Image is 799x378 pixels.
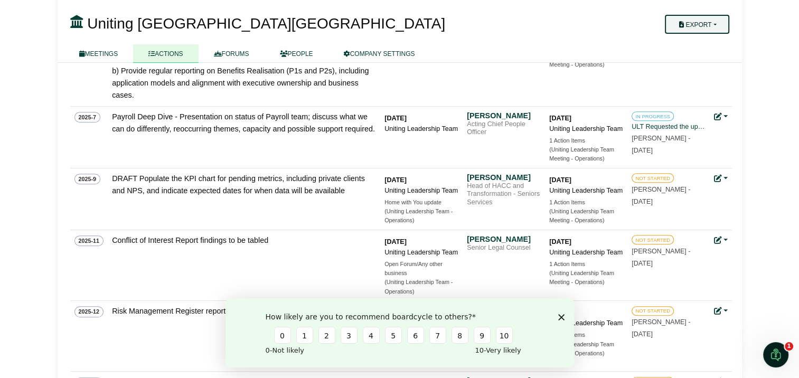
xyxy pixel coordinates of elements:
[87,15,445,32] span: Uniting [GEOGRAPHIC_DATA][GEOGRAPHIC_DATA]
[384,260,458,278] div: Open Forum/Any other business
[785,342,793,351] span: 1
[265,44,328,63] a: PEOPLE
[632,234,706,267] a: NOT STARTED [PERSON_NAME] -[DATE]
[549,269,623,287] div: (Uniting Leadership Team Meeting - Operations)
[467,111,541,137] a: [PERSON_NAME] Acting Chief People Officer
[74,174,101,184] span: 2025-9
[632,248,690,267] small: [PERSON_NAME] -
[467,234,541,252] a: [PERSON_NAME] Senior Legal Counsel
[549,330,623,358] a: 1 Action Items (Uniting Leadership Team Meeting - Operations)
[632,135,690,154] small: [PERSON_NAME] -
[549,145,623,164] div: (Uniting Leadership Team Meeting - Operations)
[632,121,706,132] div: ULT Requested the update be reviewed and presented at the next ULT
[384,198,458,207] div: Home with You update
[549,318,623,328] div: Uniting Leadership Team
[549,198,623,207] div: 1 Action Items
[74,235,104,246] span: 2025-11
[632,305,706,338] a: NOT STARTED [PERSON_NAME] -[DATE]
[632,198,653,205] span: [DATE]
[112,111,376,135] div: Payroll Deep Dive - Presentation on status of Payroll team; discuss what we can do differently, r...
[74,306,104,317] span: 2025-12
[549,340,623,358] div: (Uniting Leadership Team Meeting - Operations)
[632,306,674,316] span: NOT STARTED
[384,198,458,225] a: Home with You update (Uniting Leadership Team - Operations)
[467,182,541,207] div: Head of HACC and Transformation - Seniors Services
[632,111,674,121] span: IN PROGRESS
[467,234,541,244] div: [PERSON_NAME]
[384,175,458,185] div: [DATE]
[549,136,623,164] a: 1 Action Items (Uniting Leadership Team Meeting - Operations)
[549,124,623,134] div: Uniting Leadership Team
[384,124,458,134] div: Uniting Leadership Team
[467,173,541,207] a: [PERSON_NAME] Head of HACC and Transformation - Seniors Services
[384,237,458,247] div: [DATE]
[665,15,729,34] button: Export
[549,136,623,145] div: 1 Action Items
[467,120,541,137] div: Acting Chief People Officer
[632,173,706,205] a: NOT STARTED [PERSON_NAME] -[DATE]
[199,44,265,63] a: FORUMS
[632,260,653,267] span: [DATE]
[549,237,623,247] div: [DATE]
[549,175,623,185] div: [DATE]
[384,260,458,296] a: Open Forum/Any other business (Uniting Leadership Team - Operations)
[384,113,458,124] div: [DATE]
[467,173,541,182] div: [PERSON_NAME]
[64,44,134,63] a: MEETINGS
[74,112,101,122] span: 2025-7
[632,318,690,338] small: [PERSON_NAME] -
[225,298,574,367] iframe: Survey from Boardcycle
[549,260,623,287] a: 1 Action Items (Uniting Leadership Team Meeting - Operations)
[384,185,458,196] div: Uniting Leadership Team
[549,185,623,196] div: Uniting Leadership Team
[632,186,690,205] small: [PERSON_NAME] -
[112,173,376,197] div: DRAFT Populate the KPI chart for pending metrics, including private clients and NPS, and indicate...
[384,207,458,225] div: (Uniting Leadership Team - Operations)
[549,307,623,318] div: [DATE]
[632,330,653,338] span: [DATE]
[549,247,623,258] div: Uniting Leadership Team
[112,234,376,247] div: Conflict of Interest Report findings to be tabled
[632,111,706,154] a: IN PROGRESS ULT Requested the update be reviewed and presented at the next ULT [PERSON_NAME] -[DATE]
[549,260,623,269] div: 1 Action Items
[133,44,198,63] a: ACTIONS
[632,235,674,244] span: NOT STARTED
[549,113,623,124] div: [DATE]
[549,198,623,225] a: 1 Action Items (Uniting Leadership Team Meeting - Operations)
[632,147,653,154] span: [DATE]
[549,207,623,225] div: (Uniting Leadership Team Meeting - Operations)
[467,244,541,252] div: Senior Legal Counsel
[328,44,430,63] a: COMPANY SETTINGS
[384,278,458,296] div: (Uniting Leadership Team - Operations)
[384,247,458,258] div: Uniting Leadership Team
[549,330,623,339] div: 1 Action Items
[632,173,674,183] span: NOT STARTED
[763,342,788,367] iframe: Intercom live chat
[112,305,376,317] div: Risk Management Register report
[467,111,541,120] div: [PERSON_NAME]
